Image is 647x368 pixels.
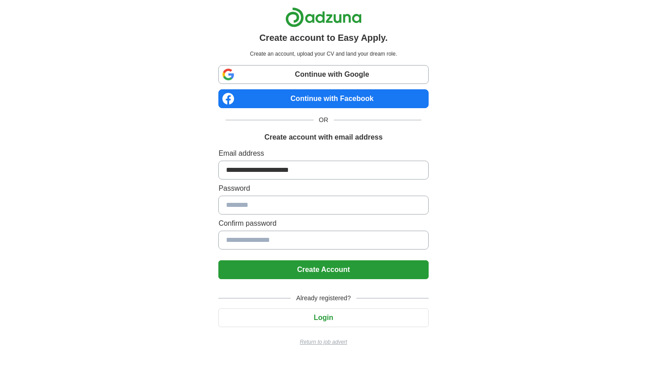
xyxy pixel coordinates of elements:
[218,308,428,327] button: Login
[218,148,428,159] label: Email address
[218,89,428,108] a: Continue with Facebook
[314,115,334,125] span: OR
[285,7,362,27] img: Adzuna logo
[218,183,428,194] label: Password
[264,132,382,143] h1: Create account with email address
[291,294,356,303] span: Already registered?
[220,50,426,58] p: Create an account, upload your CV and land your dream role.
[259,31,388,44] h1: Create account to Easy Apply.
[218,314,428,321] a: Login
[218,260,428,279] button: Create Account
[218,218,428,229] label: Confirm password
[218,338,428,346] a: Return to job advert
[218,65,428,84] a: Continue with Google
